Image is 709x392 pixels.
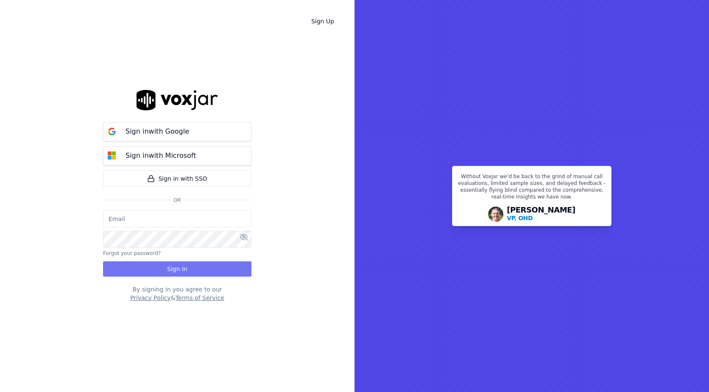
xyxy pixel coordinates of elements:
[103,122,251,141] button: Sign inwith Google
[137,90,218,110] img: logo
[103,261,251,277] button: Sign In
[103,285,251,302] div: By signing in you agree to our &
[103,210,251,227] input: Email
[304,14,341,29] a: Sign Up
[458,173,606,204] p: Without Voxjar we’d be back to the grind of manual call evaluations, limited sample sizes, and de...
[175,294,224,302] button: Terms of Service
[170,197,184,204] span: Or
[126,126,189,137] p: Sign in with Google
[103,250,161,257] button: Forgot your password?
[103,146,251,165] button: Sign inwith Microsoft
[126,151,196,161] p: Sign in with Microsoft
[103,171,251,187] a: Sign in with SSO
[507,206,575,222] div: [PERSON_NAME]
[130,294,170,302] button: Privacy Policy
[507,214,533,222] p: VP, OHD
[103,147,120,164] img: microsoft Sign in button
[488,207,503,222] img: Avatar
[103,123,120,140] img: google Sign in button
